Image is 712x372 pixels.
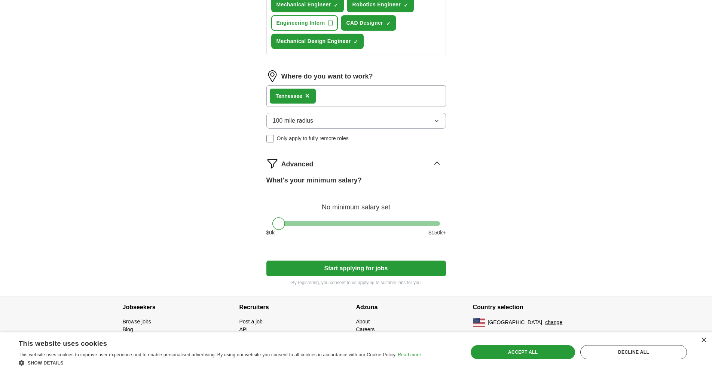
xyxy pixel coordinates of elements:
span: Advanced [281,159,314,169]
span: ✓ [334,2,338,8]
img: location.png [266,70,278,82]
a: Browse jobs [123,319,151,325]
a: Blog [123,326,133,332]
div: No minimum salary set [266,194,446,212]
span: ✓ [404,2,408,8]
span: Mechanical Design Engineer [276,37,351,45]
img: US flag [473,318,485,327]
button: 100 mile radius [266,113,446,129]
strong: Tennesse [276,93,300,99]
a: API [239,326,248,332]
span: [GEOGRAPHIC_DATA] [488,319,543,326]
input: Only apply to fully remote roles [266,135,274,142]
button: × [305,90,310,102]
span: CAD Designer [346,19,383,27]
span: $ 150 k+ [428,229,446,237]
div: Show details [19,359,421,366]
div: e [276,92,302,100]
button: CAD Designer✓ [341,15,396,31]
a: Careers [356,326,375,332]
button: change [545,319,562,326]
h4: Country selection [473,297,590,318]
label: What's your minimum salary? [266,175,362,185]
span: Mechanical Engineer [276,1,331,9]
span: Show details [28,360,64,366]
span: ✓ [354,39,358,45]
div: Decline all [580,345,687,359]
div: This website uses cookies [19,337,402,348]
a: Read more, opens a new window [398,352,421,357]
span: This website uses cookies to improve user experience and to enable personalised advertising. By u... [19,352,397,357]
div: Accept all [471,345,575,359]
span: Engineering Intern [276,19,325,27]
div: Close [701,338,706,343]
span: Only apply to fully remote roles [277,135,349,142]
a: Post a job [239,319,263,325]
button: Engineering Intern [271,15,338,31]
button: Mechanical Design Engineer✓ [271,34,364,49]
span: $ 0 k [266,229,275,237]
span: Robotics Engineer [352,1,401,9]
span: ✓ [386,21,391,27]
span: 100 mile radius [273,116,314,125]
button: Start applying for jobs [266,261,446,276]
p: By registering, you consent to us applying to suitable jobs for you [266,279,446,286]
span: × [305,92,310,100]
label: Where do you want to work? [281,71,373,82]
img: filter [266,157,278,169]
a: About [356,319,370,325]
